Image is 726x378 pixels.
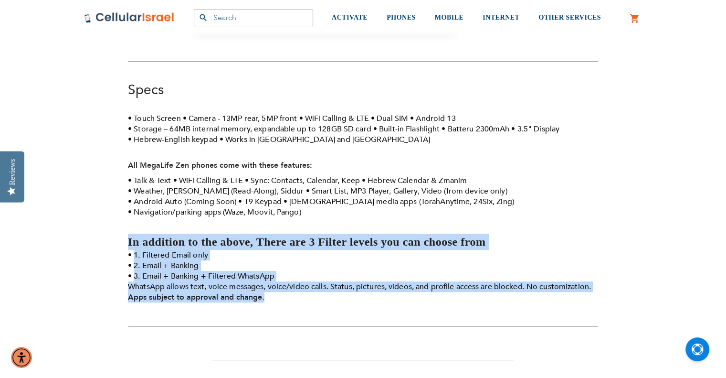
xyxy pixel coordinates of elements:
li: Works in [GEOGRAPHIC_DATA] and [GEOGRAPHIC_DATA] [220,134,430,145]
li: Talk & Text [128,175,171,186]
li: 3.5" Display [511,124,559,134]
li: Android 13 [410,113,455,124]
li: Touch Screen [128,113,181,124]
li: Dual SIM [371,113,408,124]
input: Search [194,10,313,26]
span: INTERNET [483,14,519,21]
strong: In addition to the above, There are 3 Filter levels you can choose from [128,236,485,248]
div: Reviews [8,159,17,185]
li: WiFi Calling & LTE [299,113,368,124]
li: Storage – 64MB internal memory, expandable up to 128GB SD card [128,124,371,134]
li: [DEMOGRAPHIC_DATA] media apps (TorahAnytime, 24Six, Zing) [284,196,514,207]
li: Built-in Flashlight [373,124,440,134]
li: Hebrew Calendar & Zmanim [362,175,467,186]
li: T9 Keypad [238,196,281,207]
li: WiFi Calling & LTE [173,175,243,186]
li: 1. Filtered Email only [128,250,598,260]
li: 2. Email + Banking [128,260,598,271]
li: Batteru 2300mAh [442,124,509,134]
span: ACTIVATE [332,14,368,21]
li: Navigation/parking apps (Waze, Moovit, Pango) [128,207,301,217]
span: OTHER SERVICES [538,14,601,21]
span: MOBILE [435,14,464,21]
li: 3. Email + Banking + Filtered WhatsApp WhatsApp allows text, voice messages, voice/video calls. S... [128,271,598,292]
li: Sync: Contacts, Calendar, Keep [245,175,360,186]
li: Camera - 13MP rear, 5MP front [183,113,297,124]
li: Hebrew-English keypad [128,134,218,145]
li: Android Auto (Coming Soon) [128,196,236,207]
li: Smart List, MP3 Player, Gallery, Video (from device only) [305,186,507,196]
strong: Apps subject to approval and change. [128,292,264,302]
img: Cellular Israel Logo [84,12,175,23]
a: Specs [128,81,164,99]
div: Accessibility Menu [11,347,32,368]
li: Weather, [PERSON_NAME] (Read-Along), Siddur [128,186,304,196]
strong: All MegaLife Zen phones come with these features: [128,160,312,171]
span: PHONES [387,14,416,21]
